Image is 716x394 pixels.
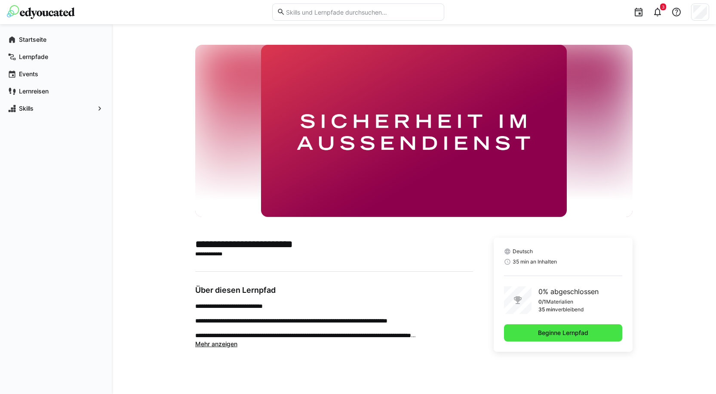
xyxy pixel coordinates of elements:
[513,248,533,255] span: Deutsch
[504,324,622,341] button: Beginne Lernpfad
[537,329,590,337] span: Beginne Lernpfad
[513,258,557,265] span: 35 min an Inhalten
[195,285,473,295] h3: Über diesen Lernpfad
[546,298,573,305] p: Materialien
[538,286,599,297] p: 0% abgeschlossen
[195,340,237,347] span: Mehr anzeigen
[555,306,584,313] p: verbleibend
[538,298,546,305] p: 0/1
[662,4,664,9] span: 3
[538,306,555,313] p: 35 min
[285,8,439,16] input: Skills und Lernpfade durchsuchen…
